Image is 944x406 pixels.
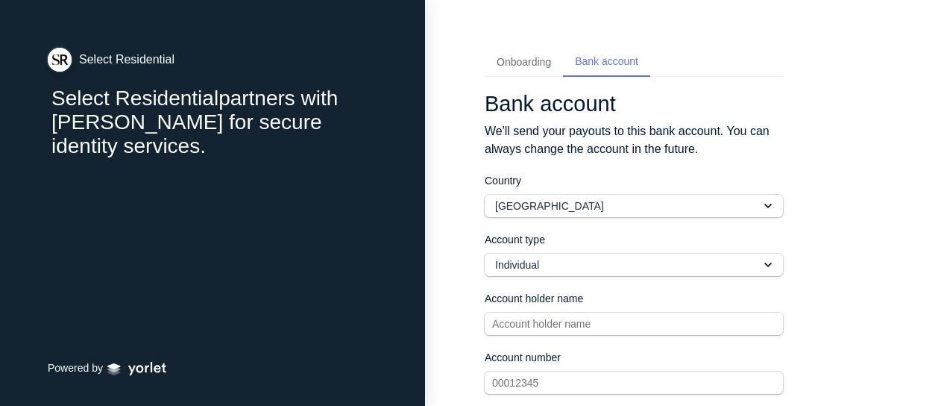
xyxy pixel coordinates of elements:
div: Select Residential [79,52,174,67]
img: file_lwtccbfhWcc0FpEx [48,48,72,72]
p: Powered by [48,360,103,376]
p: Country [485,173,783,189]
input: Account holder name [485,313,783,335]
p: We'll send your payouts to this bank account. You can always change the account in the future. [485,122,783,158]
input: 00012345 [485,372,783,394]
p: Account number [485,350,783,366]
div: Bank account [575,54,638,69]
p: Account type [485,232,783,248]
div: Onboarding [497,54,551,70]
div: Select Residential partners with [PERSON_NAME] for secure identity services. [51,87,377,158]
p: Account holder name [485,291,783,307]
h1: Bank account [485,92,783,116]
